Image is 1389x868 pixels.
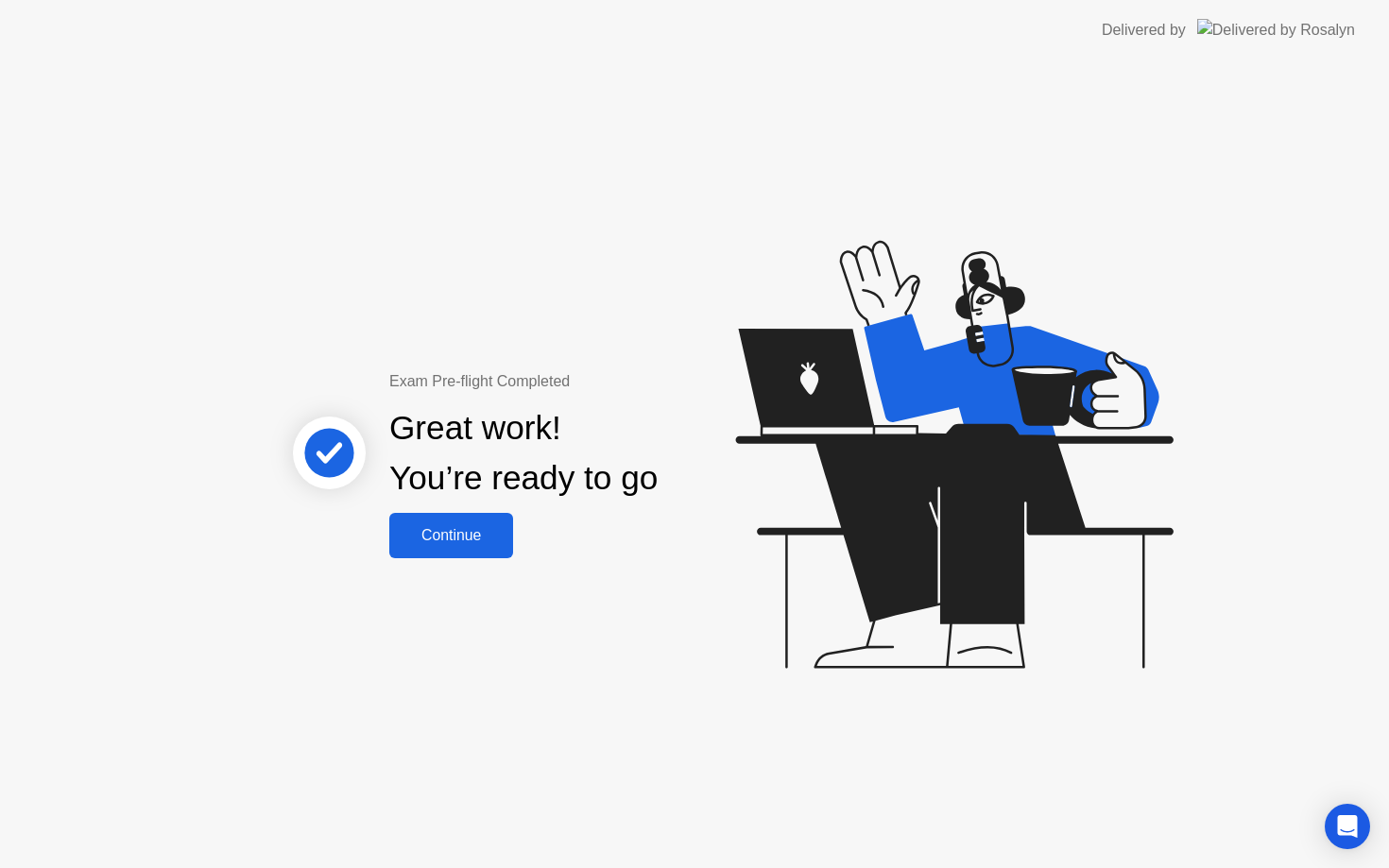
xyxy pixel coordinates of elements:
[389,513,513,558] button: Continue
[1102,19,1186,42] div: Delivered by
[1325,804,1370,849] div: Open Intercom Messenger
[389,370,780,393] div: Exam Pre-flight Completed
[1197,19,1355,41] img: Delivered by Rosalyn
[395,527,507,544] div: Continue
[389,403,658,503] div: Great work! You’re ready to go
